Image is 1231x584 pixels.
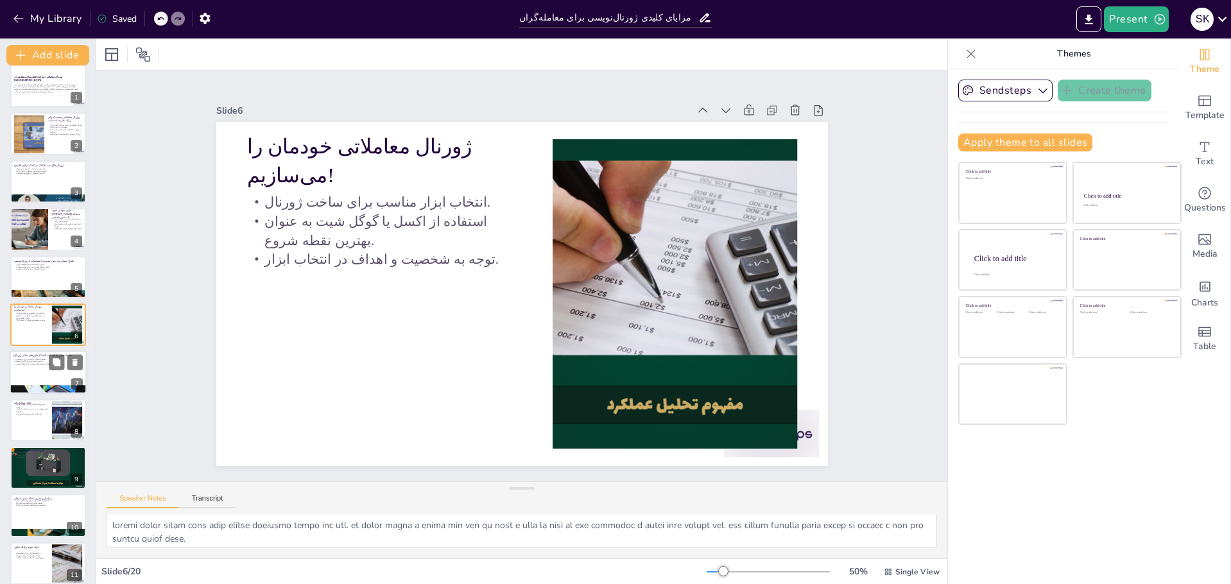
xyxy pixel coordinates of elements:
[1179,85,1230,131] div: Add ready made slides
[49,355,64,370] button: Duplicate Slide
[6,45,89,65] button: Add slide
[179,494,236,508] button: Transcript
[1191,6,1214,32] button: S k
[974,273,1055,276] div: Click to add body
[10,112,86,155] div: https://cdn.sendsteps.com/images/logo/sendsteps_logo_white.pnghttps://cdn.sendsteps.com/images/lo...
[1029,311,1058,314] div: Click to add text
[14,164,82,167] p: ژورنال چگونه به ما کمک می‌کند؟ (مزایای کلیدی)
[101,44,122,65] div: Layout
[1179,223,1230,270] div: Add images, graphics, shapes or video
[10,304,86,346] div: https://cdn.sendsteps.com/images/logo/sendsteps_logo_white.pnghttps://cdn.sendsteps.com/images/lo...
[14,400,48,404] p: ایجاد ساختار پایه
[515,302,793,368] p: استفاده از اکسل یا گوگل شیت به عنوان بهترین نقطه شروع.
[1083,205,1169,207] div: Click to add text
[71,92,82,103] div: 1
[52,223,82,227] p: ایجاد حلقه بازخورد داخلی با استفاده از ژورنال.
[1058,80,1151,101] button: Create theme
[10,351,87,395] div: https://cdn.sendsteps.com/images/logo/sendsteps_logo_white.pnghttps://cdn.sendsteps.com/images/lo...
[71,379,83,390] div: 7
[1179,270,1230,316] div: Add charts and graphs
[71,426,82,438] div: 8
[10,65,86,107] div: 1
[1179,316,1230,362] div: Add a table
[14,93,82,96] p: Generated with [URL]
[14,449,82,452] p: افزودن هوشمندی با فرمول‌ها
[1179,131,1230,177] div: Add text boxes
[13,363,83,366] p: استفاده از ستون‌های تشخیصی برای تحلیل عمیق‌تر.
[14,557,48,560] p: شروع فوری با استفاده از قالب‌های آماده.
[67,522,82,533] div: 10
[966,311,995,314] div: Click to add text
[1080,304,1172,308] div: Click to add title
[135,47,151,62] span: Position
[14,268,82,270] p: تبدیل احساسات به داده‌های قابل مدیریت.
[14,313,48,315] p: انتخاب ابزار مناسب برای ساخت ژورنال.
[52,228,82,230] p: فرآیند چهار مرحله‌ای برای بهبود عملکرد.
[14,496,82,500] p: زیباسازی بصری با قالب‌بندی شرطی
[48,128,82,133] p: ژورنال به تفکیک داده‌های کیفی و کمی کمک می‌کند.
[1084,193,1169,199] div: Click to add title
[519,283,795,331] p: توجه به شخصیت و اهداف در انتخاب ابزار.
[10,494,86,537] div: 10
[981,39,1166,69] p: Themes
[67,569,82,581] div: 11
[48,133,82,135] p: ژورنال به بهبود فرآیند معاملاتی کمک می‌کند.
[14,545,48,549] p: ارائه نمونه و لینک دانلود
[101,565,707,578] div: Slide 6 / 20
[1185,108,1225,123] span: Template
[10,208,86,250] div: https://cdn.sendsteps.com/images/logo/sendsteps_logo_white.pnghttps://cdn.sendsteps.com/images/lo...
[13,354,83,357] p: چه داده‌هایی را باید ثبت کنیم؟ (ستون‌های حیاتی ژورنال)
[1192,247,1218,261] span: Media
[67,355,83,370] button: Delete Slide
[338,417,809,478] div: Slide 6
[14,75,62,82] strong: ژورنال معاملاتی: ساخت قطب‌نمای موفقیت در [GEOGRAPHIC_DATA]
[14,170,82,173] p: شناسایی نقاط قوت و ضعف با تحلیل داده‌ها.
[1191,296,1218,310] span: Charts
[14,456,82,459] p: توجه به نیاز به تعدیل فرمول‌ها بر اساس نوع جفت ارز.
[1080,311,1121,314] div: Click to add text
[13,361,83,363] p: ثبت ستون‌های ضروری برای هر معامله.
[10,256,86,298] div: https://cdn.sendsteps.com/images/logo/sendsteps_logo_white.pnghttps://cdn.sendsteps.com/images/lo...
[10,8,87,29] button: My Library
[14,167,82,170] p: ایجاد نظم در معاملات با استفاده از ژورنال.
[14,454,82,456] p: محاسبه نسبت ریسک به ریوارد (R:R) به صورت خودکار.
[1193,339,1216,354] span: Table
[52,218,82,223] p: [PERSON_NAME] به عنوان یک مربی مستقل عمل می‌کند.
[10,399,86,442] div: 8
[10,447,86,489] div: 9
[513,340,789,388] p: انتخاب ابزار مناسب برای ساخت ژورنال.
[1196,155,1214,169] span: Text
[966,177,1058,180] div: Click to add text
[13,358,83,361] p: تقسیم داده‌ها به دو لایه ضروری و تشخیصی.
[1130,311,1171,314] div: Click to add text
[974,253,1056,262] div: Click to add title
[895,567,940,577] span: Single View
[507,362,787,447] p: ژورنال معاملاتی خودمان را می‌سازیم!
[10,160,86,203] div: https://cdn.sendsteps.com/images/logo/sendsteps_logo_white.pnghttps://cdn.sendsteps.com/images/lo...
[71,474,82,485] div: 9
[52,209,82,219] p: مربی خودتان شوید: [PERSON_NAME] به مثابه یک منتور شخصی
[1080,236,1172,241] div: Click to add title
[14,413,48,415] p: وارد کردن عناوین ستون‌های ضروری.
[1104,6,1168,32] button: Present
[71,236,82,247] div: 4
[14,552,48,554] p: ارائه نمونه‌ای از ژورنال تکمیل‌شده.
[97,13,137,25] div: Saved
[1191,8,1214,31] div: S k
[71,331,82,342] div: 6
[1179,177,1230,223] div: Get real-time input from your audience
[14,451,82,454] p: استفاده از فرمول‌ها برای محاسبات خودکار.
[14,504,82,506] p: تحلیل بصری بهبود یافته با استفاده از رنگ‌ها.
[71,187,82,199] div: 3
[14,83,82,93] p: در این ارائه، اهمیت داشتن یک ژورنال معاملاتی و چگونگی ساخت و استفاده از آن را بررسی خواهیم کرد. ژ...
[958,80,1053,101] button: Sendsteps
[966,169,1058,174] div: Click to add title
[14,314,48,319] p: استفاده از اکسل یا گوگل شیت به عنوان بهترین نقطه شروع.
[14,173,82,175] p: افزایش پاسخگویی از طریق ثبت معاملات.
[71,283,82,295] div: 5
[14,259,82,262] p: کنترل میدان نبرد ذهن: مدیریت احساسات با ژورنال‌نویسی
[14,499,82,502] p: استفاده از قالب‌بندی شرطی برای تحلیل بصری.
[14,403,48,408] p: شروع با ایجاد فایل جدید در اکسل یا گوگل شیت.
[14,408,48,412] p: استفاده از گزینه Freeze Panes برای سهولت در کاربری.
[14,554,48,557] p: لینک دانلود قالب‌های آماده ژورنال.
